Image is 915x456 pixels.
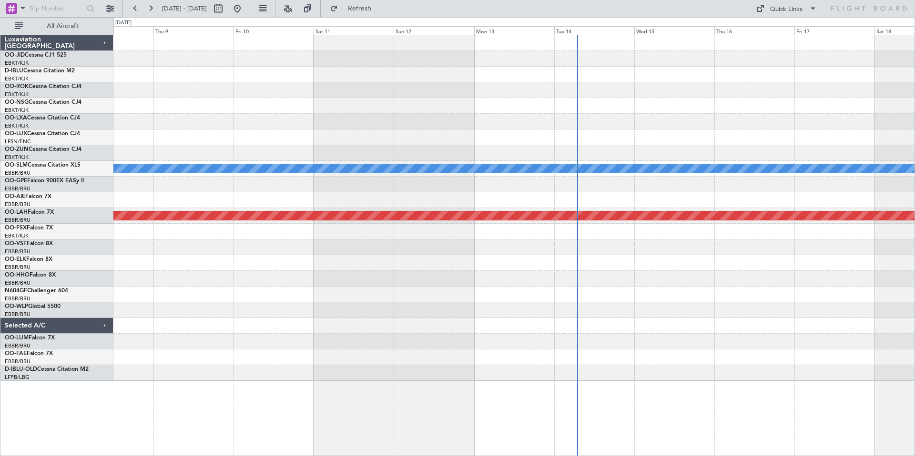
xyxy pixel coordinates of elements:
[5,84,29,89] span: OO-ROK
[714,26,794,35] div: Thu 16
[5,52,67,58] a: OO-JIDCessna CJ1 525
[5,185,30,192] a: EBBR/BRU
[5,59,29,67] a: EBKT/KJK
[5,131,80,137] a: OO-LUXCessna Citation CJ4
[5,295,30,302] a: EBBR/BRU
[5,122,29,129] a: EBKT/KJK
[5,178,84,184] a: OO-GPEFalcon 900EX EASy II
[5,241,27,247] span: OO-VSF
[5,241,53,247] a: OO-VSFFalcon 8X
[5,99,29,105] span: OO-NSG
[5,311,30,318] a: EBBR/BRU
[5,288,68,294] a: N604GFChallenger 604
[5,272,30,278] span: OO-HHO
[5,342,30,349] a: EBBR/BRU
[5,264,30,271] a: EBBR/BRU
[5,107,29,114] a: EBKT/KJK
[5,367,89,372] a: D-IBLU-OLDCessna Citation M2
[5,367,37,372] span: D-IBLU-OLD
[751,1,822,16] button: Quick Links
[5,68,23,74] span: D-IBLU
[5,147,29,152] span: OO-ZUN
[5,304,61,309] a: OO-WLPGlobal 5500
[5,304,28,309] span: OO-WLP
[5,272,56,278] a: OO-HHOFalcon 8X
[394,26,474,35] div: Sun 12
[5,374,30,381] a: LFPB/LBG
[5,351,27,357] span: OO-FAE
[153,26,234,35] div: Thu 9
[5,279,30,287] a: EBBR/BRU
[5,248,30,255] a: EBBR/BRU
[5,99,81,105] a: OO-NSGCessna Citation CJ4
[5,288,27,294] span: N604GF
[234,26,314,35] div: Fri 10
[5,257,52,262] a: OO-ELKFalcon 8X
[5,209,28,215] span: OO-LAH
[5,194,51,199] a: OO-AIEFalcon 7X
[5,162,81,168] a: OO-SLMCessna Citation XLS
[5,138,31,145] a: LFSN/ENC
[314,26,394,35] div: Sat 11
[5,169,30,177] a: EBBR/BRU
[25,23,101,30] span: All Aircraft
[5,131,27,137] span: OO-LUX
[10,19,103,34] button: All Aircraft
[5,351,53,357] a: OO-FAEFalcon 7X
[5,217,30,224] a: EBBR/BRU
[5,75,29,82] a: EBKT/KJK
[5,52,25,58] span: OO-JID
[770,5,803,14] div: Quick Links
[5,178,27,184] span: OO-GPE
[5,225,53,231] a: OO-FSXFalcon 7X
[325,1,383,16] button: Refresh
[5,147,81,152] a: OO-ZUNCessna Citation CJ4
[5,115,80,121] a: OO-LXACessna Citation CJ4
[5,84,81,89] a: OO-ROKCessna Citation CJ4
[474,26,554,35] div: Mon 13
[5,91,29,98] a: EBKT/KJK
[794,26,874,35] div: Fri 17
[5,209,54,215] a: OO-LAHFalcon 7X
[29,1,84,16] input: Trip Number
[5,335,29,341] span: OO-LUM
[5,232,29,239] a: EBKT/KJK
[5,194,25,199] span: OO-AIE
[162,4,207,13] span: [DATE] - [DATE]
[5,335,55,341] a: OO-LUMFalcon 7X
[340,5,380,12] span: Refresh
[5,154,29,161] a: EBKT/KJK
[634,26,714,35] div: Wed 15
[5,115,27,121] span: OO-LXA
[5,201,30,208] a: EBBR/BRU
[5,358,30,365] a: EBBR/BRU
[5,68,75,74] a: D-IBLUCessna Citation M2
[5,162,28,168] span: OO-SLM
[115,19,132,27] div: [DATE]
[5,225,27,231] span: OO-FSX
[554,26,634,35] div: Tue 14
[5,257,26,262] span: OO-ELK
